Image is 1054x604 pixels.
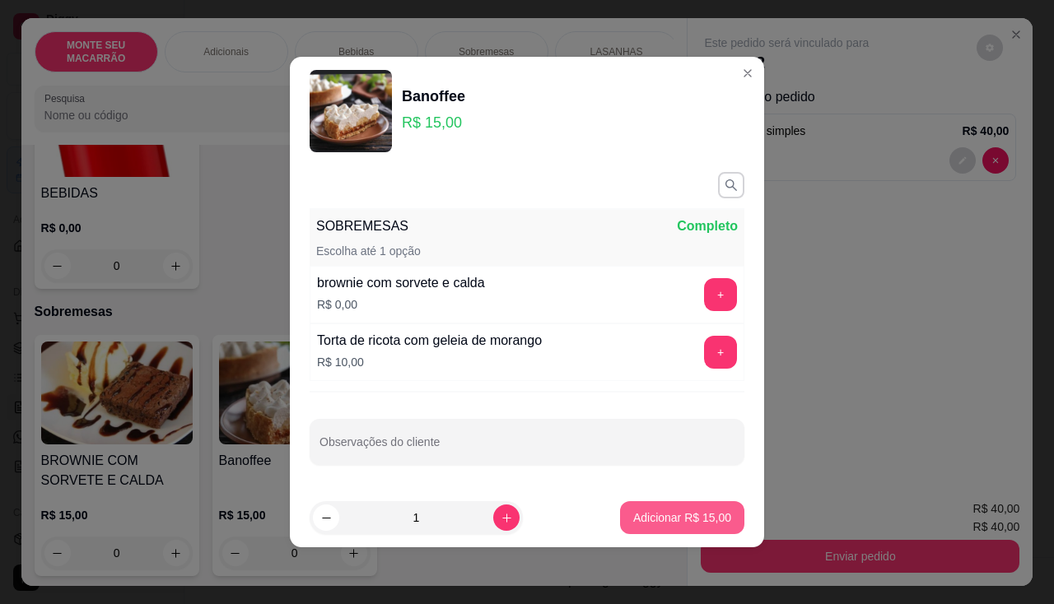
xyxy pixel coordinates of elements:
[735,60,761,86] button: Close
[402,111,465,134] p: R$ 15,00
[316,216,408,236] p: SOBREMESAS
[317,354,542,370] p: R$ 10,00
[704,336,737,369] button: add
[620,501,744,534] button: Adicionar R$ 15,00
[317,273,485,293] div: brownie com sorvete e calda
[493,504,520,531] button: increase-product-quantity
[317,331,542,351] div: Torta de ricota com geleia de morango
[317,296,485,313] p: R$ 0,00
[677,216,738,236] p: Completo
[310,70,392,152] img: product-image
[313,504,339,531] button: decrease-product-quantity
[633,509,731,526] p: Adicionar R$ 15,00
[704,278,737,311] button: add
[402,85,465,108] div: Banoffee
[319,440,735,457] input: Observações do cliente
[316,243,421,259] p: Escolha até 1 opção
